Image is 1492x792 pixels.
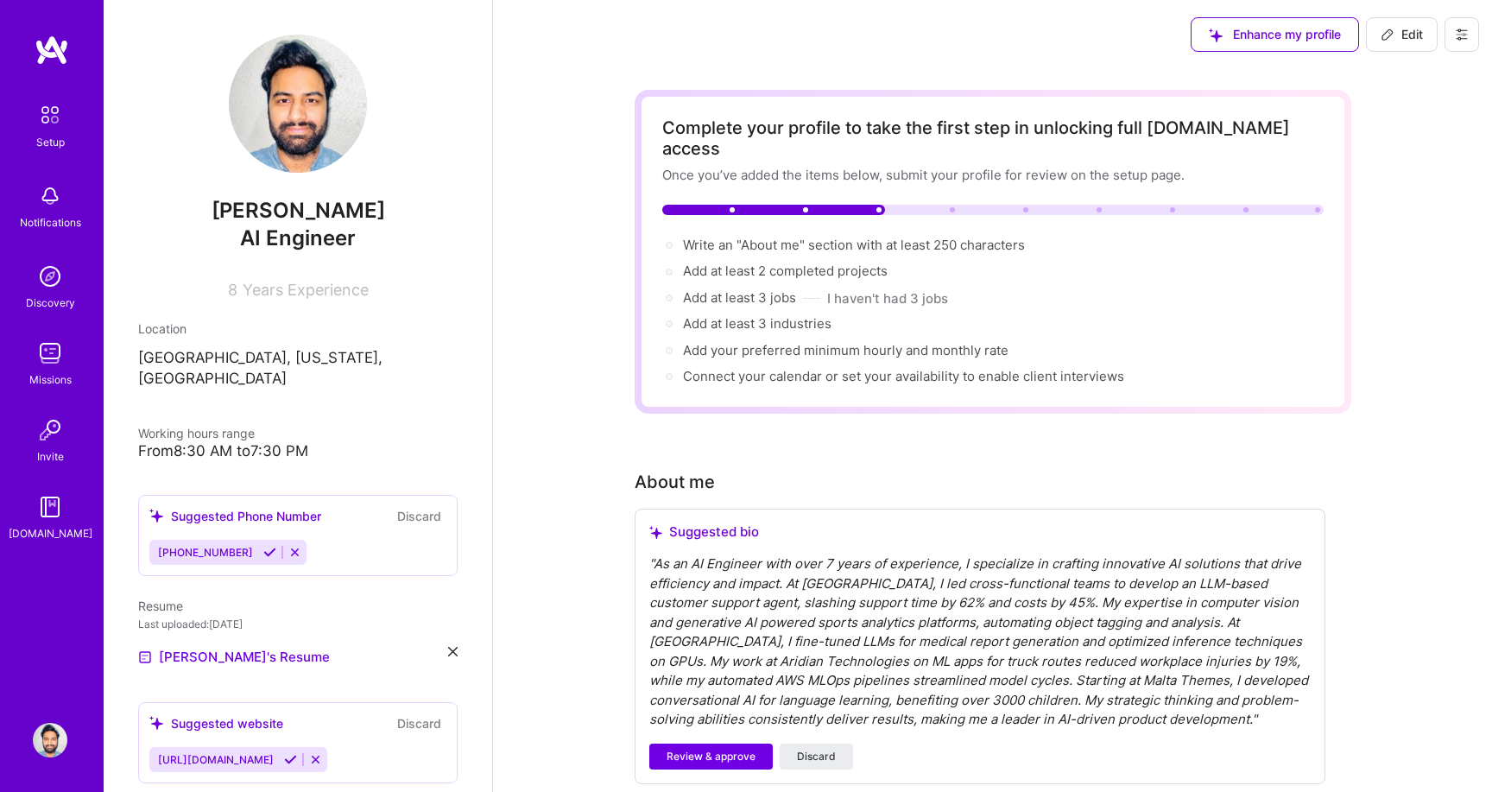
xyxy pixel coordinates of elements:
i: Accept [284,753,297,766]
span: [PHONE_NUMBER] [158,546,253,559]
i: icon SuggestedTeams [149,716,164,731]
div: Setup [36,133,65,151]
div: Suggested Phone Number [149,507,321,525]
span: Add at least 3 industries [683,315,831,332]
img: User Avatar [229,35,367,173]
button: I haven't had 3 jobs [827,289,948,307]
span: AI Engineer [240,225,356,250]
div: Missions [29,371,72,389]
div: From 8:30 AM to 7:30 PM [138,442,458,460]
img: bell [33,179,67,213]
i: Accept [263,546,276,559]
i: icon Close [448,647,458,656]
span: Resume [138,599,183,613]
i: icon SuggestedTeams [649,526,662,539]
span: 8 [228,281,237,299]
span: Write an "About me" section with at least 250 characters [683,237,1028,253]
div: Invite [37,447,64,466]
span: Add at least 2 completed projects [683,263,888,279]
img: Invite [33,413,67,447]
span: Edit [1381,26,1423,43]
div: Discovery [26,294,75,312]
span: Years Experience [243,281,369,299]
a: [PERSON_NAME]'s Resume [138,647,330,668]
div: Complete your profile to take the first step in unlocking full [DOMAIN_NAME] access [662,117,1324,159]
img: discovery [33,259,67,294]
img: setup [32,97,68,133]
span: Working hours range [138,426,255,440]
button: Discard [392,713,446,733]
img: teamwork [33,336,67,371]
span: [PERSON_NAME] [138,198,458,224]
div: Last uploaded: [DATE] [138,615,458,633]
button: Discard [780,744,853,770]
button: Discard [392,506,446,526]
div: " As an AI Engineer with over 7 years of experience, I specialize in crafting innovative AI solut... [649,554,1311,730]
img: logo [35,35,69,66]
span: Review & approve [667,749,755,764]
span: [URL][DOMAIN_NAME] [158,753,274,766]
i: Reject [288,546,301,559]
div: Suggested bio [649,523,1311,541]
div: [DOMAIN_NAME] [9,524,92,542]
div: Once you’ve added the items below, submit your profile for review on the setup page. [662,166,1324,184]
div: Suggested website [149,714,283,732]
button: Edit [1366,17,1438,52]
img: guide book [33,490,67,524]
span: Add at least 3 jobs [683,289,796,306]
i: icon SuggestedTeams [149,509,164,523]
div: About me [635,469,715,495]
span: Add your preferred minimum hourly and monthly rate [683,342,1008,358]
div: Location [138,320,458,338]
a: User Avatar [28,723,72,757]
button: Review & approve [649,744,773,770]
p: [GEOGRAPHIC_DATA], [US_STATE], [GEOGRAPHIC_DATA] [138,348,458,390]
i: Reject [309,753,322,766]
div: Notifications [20,213,81,231]
img: Resume [138,650,152,664]
span: Connect your calendar or set your availability to enable client interviews [683,368,1124,384]
img: User Avatar [33,723,67,757]
span: Discard [797,749,836,764]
